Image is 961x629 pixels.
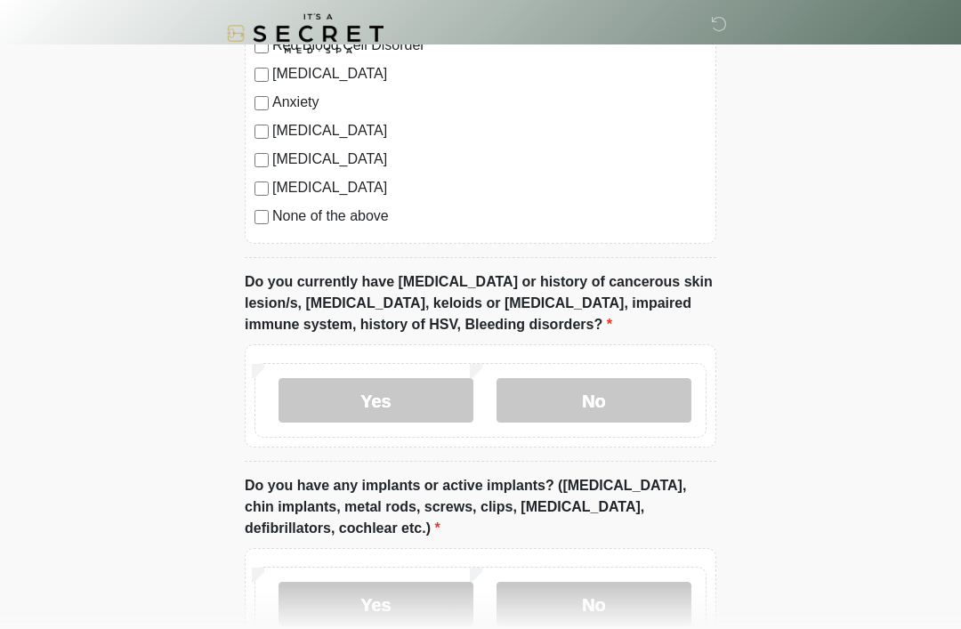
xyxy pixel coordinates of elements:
label: No [497,378,691,423]
label: Do you currently have [MEDICAL_DATA] or history of cancerous skin lesion/s, [MEDICAL_DATA], keloi... [245,271,716,335]
label: Yes [279,378,473,423]
label: [MEDICAL_DATA] [272,120,707,141]
input: [MEDICAL_DATA] [254,68,269,82]
label: [MEDICAL_DATA] [272,177,707,198]
label: [MEDICAL_DATA] [272,149,707,170]
input: [MEDICAL_DATA] [254,153,269,167]
label: Anxiety [272,92,707,113]
label: Yes [279,582,473,626]
label: None of the above [272,206,707,227]
input: None of the above [254,210,269,224]
label: Do you have any implants or active implants? ([MEDICAL_DATA], chin implants, metal rods, screws, ... [245,475,716,539]
input: Anxiety [254,96,269,110]
label: [MEDICAL_DATA] [272,63,707,85]
label: No [497,582,691,626]
input: [MEDICAL_DATA] [254,181,269,196]
input: [MEDICAL_DATA] [254,125,269,139]
img: It's A Secret Med Spa Logo [227,13,384,53]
